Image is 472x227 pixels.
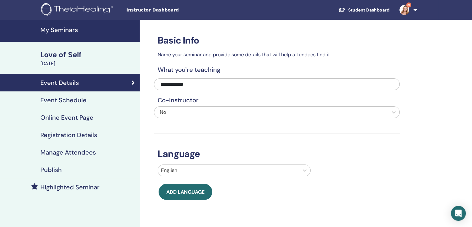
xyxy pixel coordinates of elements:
button: Add language [159,184,212,200]
h4: Registration Details [40,131,97,139]
h4: My Seminars [40,26,136,34]
span: 9+ [406,2,411,7]
h4: Highlighted Seminar [40,183,100,191]
span: No [160,109,166,115]
div: [DATE] [40,60,136,67]
img: default.jpg [399,5,409,15]
div: Love of Self [40,49,136,60]
h4: Event Details [40,79,79,86]
span: Add language [166,189,205,195]
h4: Online Event Page [40,114,93,121]
h4: Event Schedule [40,96,87,104]
span: Instructor Dashboard [126,7,219,13]
h4: Co-Instructor [154,96,400,104]
p: Name your seminar and provide some details that will help attendees find it. [154,51,400,58]
h3: Basic Info [154,35,400,46]
h3: Language [154,148,400,160]
img: graduation-cap-white.svg [338,7,346,12]
a: Student Dashboard [333,4,394,16]
h4: What you`re teaching [154,66,400,73]
a: Love of Self[DATE] [37,49,140,67]
h4: Publish [40,166,62,174]
h4: Manage Attendees [40,149,96,156]
img: logo.png [41,3,115,17]
div: Open Intercom Messenger [451,206,466,221]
